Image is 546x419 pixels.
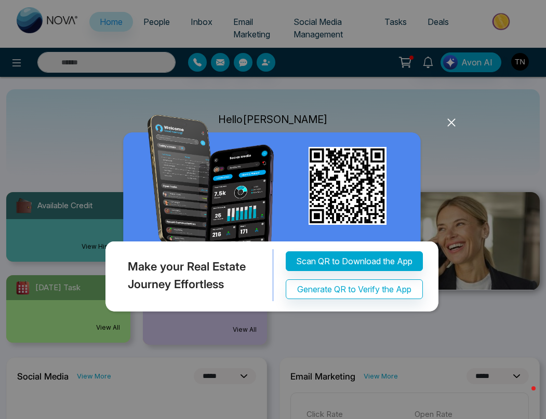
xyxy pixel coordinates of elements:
button: Generate QR to Verify the App [286,279,423,299]
div: Make your Real Estate Journey Effortless [103,249,273,301]
img: qr_for_download_app.png [309,147,387,225]
button: Scan QR to Download the App [286,251,423,271]
iframe: Intercom live chat [511,384,536,409]
img: QRModal [103,115,444,317]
